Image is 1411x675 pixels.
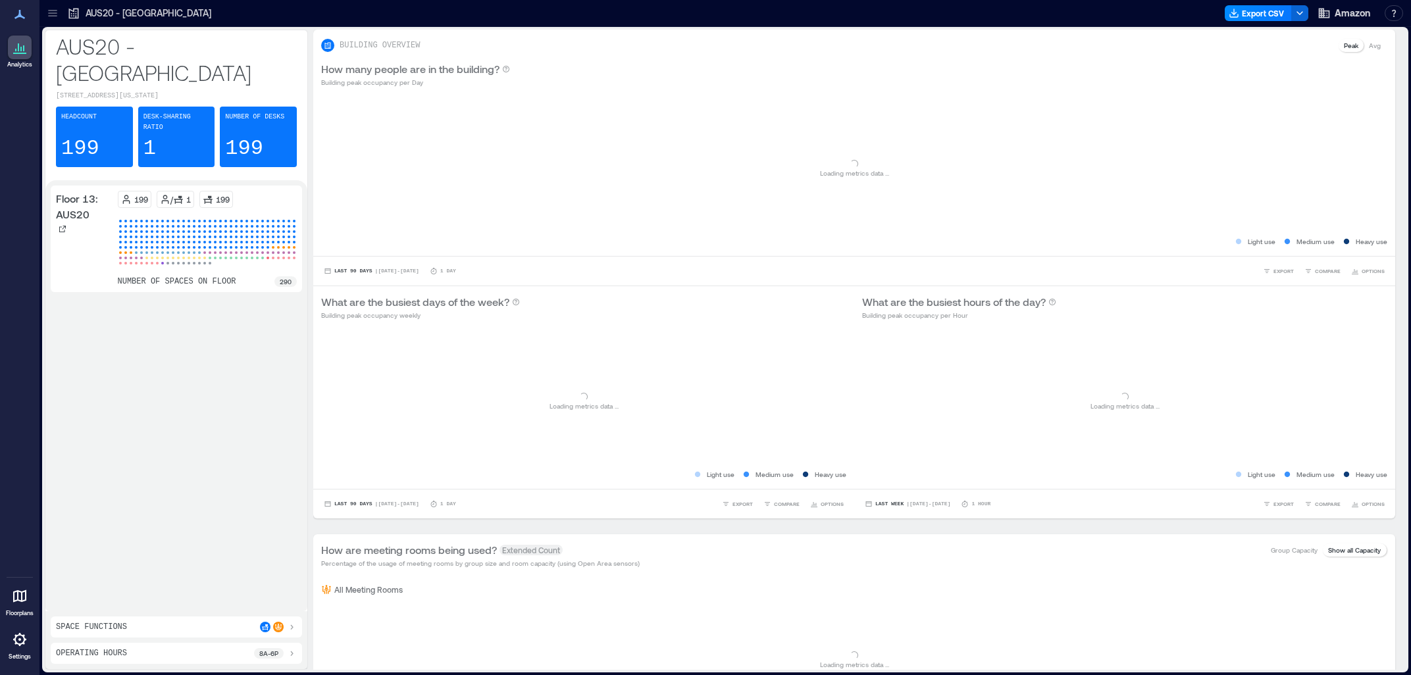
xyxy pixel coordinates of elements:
[259,648,278,659] p: 8a - 6p
[862,310,1056,320] p: Building peak occupancy per Hour
[1335,7,1370,20] span: Amazon
[334,584,403,595] p: All Meeting Rooms
[134,194,148,205] p: 199
[1248,469,1275,480] p: Light use
[170,194,173,205] p: /
[761,497,802,511] button: COMPARE
[1348,497,1387,511] button: OPTIONS
[719,497,756,511] button: EXPORT
[1271,545,1318,555] p: Group Capacity
[1248,236,1275,247] p: Light use
[321,497,422,511] button: Last 90 Days |[DATE]-[DATE]
[815,469,846,480] p: Heavy use
[321,294,509,310] p: What are the busiest days of the week?
[56,91,297,101] p: [STREET_ADDRESS][US_STATE]
[143,136,156,162] p: 1
[707,469,734,480] p: Light use
[321,77,510,87] p: Building peak occupancy per Day
[56,622,127,632] p: Space Functions
[550,401,619,411] p: Loading metrics data ...
[1225,5,1292,21] button: Export CSV
[6,609,34,617] p: Floorplans
[4,624,36,664] a: Settings
[1273,500,1294,508] span: EXPORT
[225,112,284,122] p: Number of Desks
[756,469,794,480] p: Medium use
[971,500,990,508] p: 1 Hour
[216,194,230,205] p: 199
[774,500,800,508] span: COMPARE
[3,32,36,72] a: Analytics
[820,168,889,178] p: Loading metrics data ...
[1302,264,1343,278] button: COMPARE
[143,112,210,133] p: Desk-sharing ratio
[1302,497,1343,511] button: COMPARE
[321,264,422,278] button: Last 90 Days |[DATE]-[DATE]
[7,61,32,68] p: Analytics
[1328,545,1381,555] p: Show all Capacity
[321,542,497,558] p: How are meeting rooms being used?
[1362,500,1385,508] span: OPTIONS
[440,267,456,275] p: 1 Day
[9,653,31,661] p: Settings
[2,580,38,621] a: Floorplans
[1273,267,1294,275] span: EXPORT
[1348,264,1387,278] button: OPTIONS
[1296,469,1335,480] p: Medium use
[118,276,236,287] p: number of spaces on floor
[86,7,211,20] p: AUS20 - [GEOGRAPHIC_DATA]
[732,500,753,508] span: EXPORT
[321,310,520,320] p: Building peak occupancy weekly
[321,558,640,568] p: Percentage of the usage of meeting rooms by group size and room capacity (using Open Area sensors)
[225,136,263,162] p: 199
[862,294,1046,310] p: What are the busiest hours of the day?
[56,648,127,659] p: Operating Hours
[1090,401,1160,411] p: Loading metrics data ...
[61,136,99,162] p: 199
[1296,236,1335,247] p: Medium use
[1314,3,1374,24] button: Amazon
[440,500,456,508] p: 1 Day
[280,276,292,287] p: 290
[1369,40,1381,51] p: Avg
[321,61,500,77] p: How many people are in the building?
[340,40,420,51] p: BUILDING OVERVIEW
[186,194,191,205] p: 1
[56,33,297,86] p: AUS20 - [GEOGRAPHIC_DATA]
[56,191,113,222] p: Floor 13: AUS20
[1260,264,1296,278] button: EXPORT
[820,659,889,670] p: Loading metrics data ...
[1362,267,1385,275] span: OPTIONS
[1260,497,1296,511] button: EXPORT
[1315,500,1341,508] span: COMPARE
[1344,40,1358,51] p: Peak
[1356,236,1387,247] p: Heavy use
[500,545,563,555] span: Extended Count
[862,497,953,511] button: Last Week |[DATE]-[DATE]
[821,500,844,508] span: OPTIONS
[1356,469,1387,480] p: Heavy use
[808,497,846,511] button: OPTIONS
[1315,267,1341,275] span: COMPARE
[61,112,97,122] p: Headcount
